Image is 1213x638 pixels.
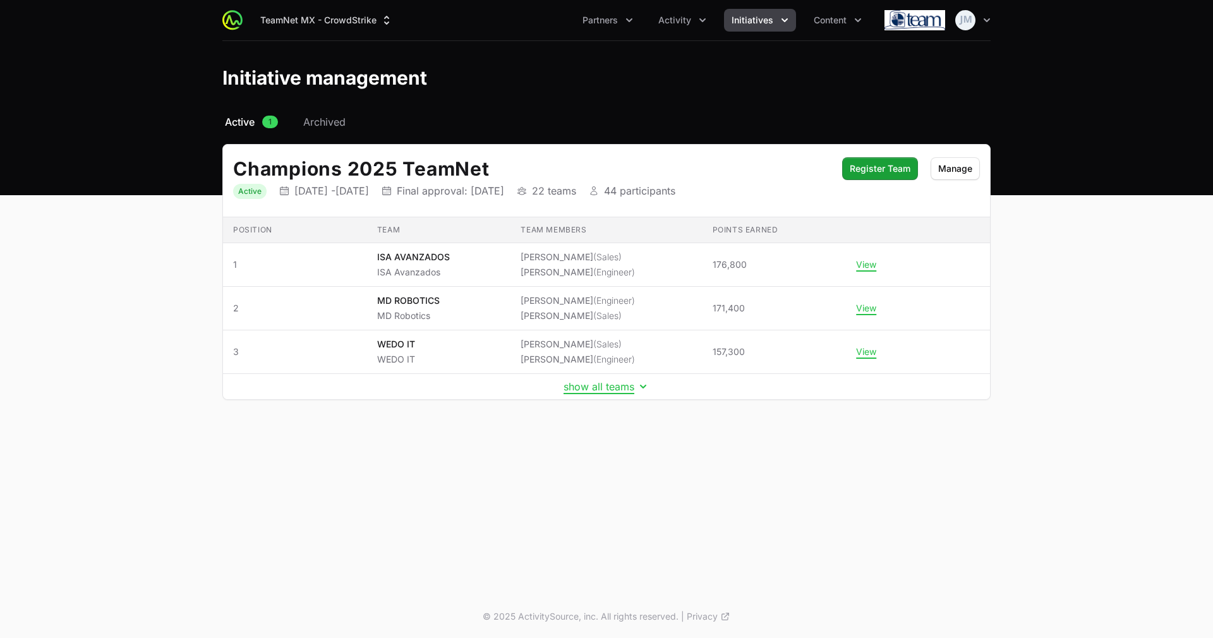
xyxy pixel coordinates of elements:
[687,610,730,623] a: Privacy
[806,9,869,32] button: Content
[884,8,945,33] img: TeamNet MX
[222,144,991,400] div: Initiative details
[856,346,876,358] button: View
[842,157,918,180] button: Register Team
[521,266,635,279] li: [PERSON_NAME]
[225,114,255,129] span: Active
[814,14,847,27] span: Content
[955,10,975,30] img: Juan Manuel Zuleta
[931,157,980,180] button: Manage
[575,9,641,32] div: Partners menu
[222,114,991,129] nav: Initiative activity log navigation
[593,354,635,364] span: (Engineer)
[253,9,401,32] div: Supplier switch menu
[703,217,847,243] th: Points earned
[253,9,401,32] button: TeamNet MX - CrowdStrike
[532,184,576,197] p: 22 teams
[593,295,635,306] span: (Engineer)
[223,217,367,243] th: Position
[377,310,440,322] p: MD Robotics
[856,303,876,314] button: View
[222,66,427,89] h1: Initiative management
[713,346,745,358] span: 157,300
[233,302,357,315] span: 2
[377,251,450,263] p: ISA AVANZADOS
[593,339,622,349] span: (Sales)
[732,14,773,27] span: Initiatives
[367,217,511,243] th: Team
[243,9,869,32] div: Main navigation
[713,302,745,315] span: 171,400
[806,9,869,32] div: Content menu
[724,9,796,32] button: Initiatives
[575,9,641,32] button: Partners
[377,338,415,351] p: WEDO IT
[658,14,691,27] span: Activity
[724,9,796,32] div: Initiatives menu
[713,258,747,271] span: 176,800
[222,10,243,30] img: ActivitySource
[397,184,504,197] p: Final approval: [DATE]
[593,267,635,277] span: (Engineer)
[938,161,972,176] span: Manage
[850,161,910,176] span: Register Team
[593,251,622,262] span: (Sales)
[303,114,346,129] span: Archived
[651,9,714,32] div: Activity menu
[681,610,684,623] span: |
[856,259,876,270] button: View
[377,294,440,307] p: MD ROBOTICS
[294,184,369,197] p: [DATE] - [DATE]
[582,14,618,27] span: Partners
[510,217,702,243] th: Team members
[521,353,635,366] li: [PERSON_NAME]
[377,353,415,366] p: WEDO IT
[651,9,714,32] button: Activity
[564,380,649,393] button: show all teams
[593,310,622,321] span: (Sales)
[233,346,357,358] span: 3
[521,294,635,307] li: [PERSON_NAME]
[521,310,635,322] li: [PERSON_NAME]
[233,258,357,271] span: 1
[233,157,830,180] h2: Champions 2025 TeamNet
[262,116,278,128] span: 1
[222,114,281,129] a: Active1
[521,338,635,351] li: [PERSON_NAME]
[301,114,348,129] a: Archived
[604,184,675,197] p: 44 participants
[483,610,679,623] p: © 2025 ActivitySource, inc. All rights reserved.
[521,251,635,263] li: [PERSON_NAME]
[377,266,450,279] p: ISA Avanzados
